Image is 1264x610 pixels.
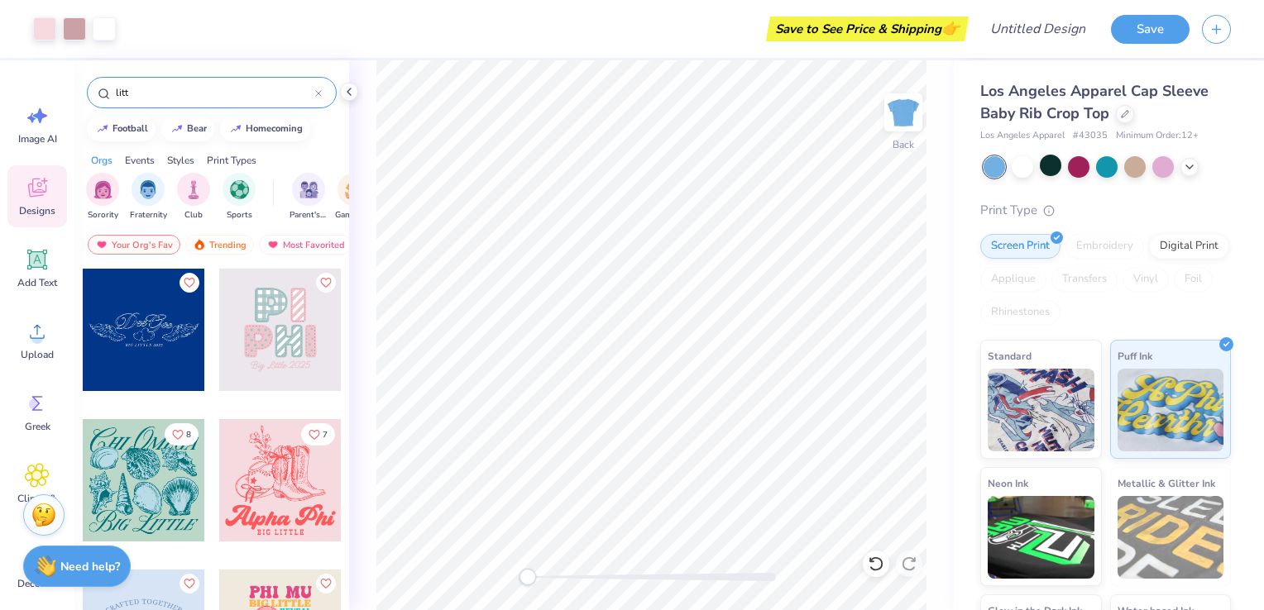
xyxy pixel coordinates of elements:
[335,173,373,222] div: filter for Game Day
[25,420,50,433] span: Greek
[187,124,207,133] div: bear
[86,173,119,222] button: filter button
[180,574,199,593] button: Like
[290,173,328,222] button: filter button
[980,267,1046,292] div: Applique
[316,574,336,593] button: Like
[170,124,184,134] img: trend_line.gif
[316,273,336,293] button: Like
[130,173,167,222] div: filter for Fraternity
[1118,347,1152,365] span: Puff Ink
[207,153,256,168] div: Print Types
[177,173,210,222] button: filter button
[1118,496,1224,579] img: Metallic & Glitter Ink
[1149,234,1229,259] div: Digital Print
[88,209,118,222] span: Sorority
[185,235,254,255] div: Trending
[893,137,914,152] div: Back
[246,124,303,133] div: homecoming
[95,239,108,250] img: most_fav.gif
[1118,369,1224,451] img: Puff Ink
[220,117,310,141] button: homecoming
[1111,15,1190,44] button: Save
[887,96,920,129] img: Back
[161,117,214,141] button: bear
[519,569,536,585] div: Accessibility label
[19,204,55,217] span: Designs
[1073,129,1108,143] span: # 43035
[223,173,256,222] div: filter for Sports
[301,423,335,446] button: Like
[229,124,242,134] img: trend_line.gif
[988,347,1032,365] span: Standard
[17,577,57,590] span: Decorate
[139,180,157,199] img: Fraternity Image
[980,234,1061,259] div: Screen Print
[86,173,119,222] div: filter for Sorority
[227,209,252,222] span: Sports
[223,173,256,222] button: filter button
[18,132,57,145] span: Image AI
[988,369,1094,451] img: Standard
[91,153,113,168] div: Orgs
[980,129,1065,143] span: Los Angeles Apparel
[21,348,54,361] span: Upload
[177,173,210,222] div: filter for Club
[17,276,57,289] span: Add Text
[88,235,180,255] div: Your Org's Fav
[87,117,156,141] button: football
[184,180,203,199] img: Club Image
[988,496,1094,579] img: Neon Ink
[1051,267,1118,292] div: Transfers
[230,180,249,199] img: Sports Image
[1174,267,1213,292] div: Foil
[1118,474,1215,492] span: Metallic & Glitter Ink
[93,180,113,199] img: Sorority Image
[980,201,1231,220] div: Print Type
[980,300,1061,325] div: Rhinestones
[266,239,280,250] img: most_fav.gif
[167,153,194,168] div: Styles
[130,173,167,222] button: filter button
[186,431,191,439] span: 8
[10,492,65,518] span: Clipart & logos
[259,235,352,255] div: Most Favorited
[323,431,328,439] span: 7
[1123,267,1169,292] div: Vinyl
[941,18,960,38] span: 👉
[345,180,364,199] img: Game Day Image
[290,173,328,222] div: filter for Parent's Weekend
[299,180,318,199] img: Parent's Weekend Image
[180,273,199,293] button: Like
[125,153,155,168] div: Events
[977,12,1099,45] input: Untitled Design
[1065,234,1144,259] div: Embroidery
[114,84,315,101] input: Try "Alpha"
[113,124,148,133] div: football
[130,209,167,222] span: Fraternity
[770,17,965,41] div: Save to See Price & Shipping
[193,239,206,250] img: trending.gif
[980,81,1209,123] span: Los Angeles Apparel Cap Sleeve Baby Rib Crop Top
[96,124,109,134] img: trend_line.gif
[184,209,203,222] span: Club
[165,423,199,446] button: Like
[335,173,373,222] button: filter button
[290,209,328,222] span: Parent's Weekend
[1116,129,1199,143] span: Minimum Order: 12 +
[335,209,373,222] span: Game Day
[60,559,120,574] strong: Need help?
[988,474,1028,492] span: Neon Ink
